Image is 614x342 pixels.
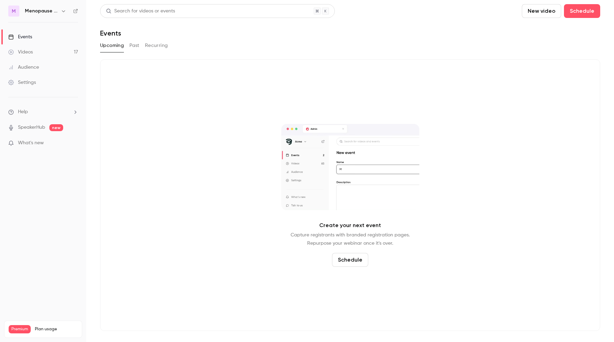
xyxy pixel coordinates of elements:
p: Capture registrants with branded registration pages. Repurpose your webinar once it's over. [291,231,410,247]
div: Events [8,33,32,40]
span: Premium [9,325,31,333]
button: Recurring [145,40,168,51]
div: Settings [8,79,36,86]
button: Upcoming [100,40,124,51]
button: Past [129,40,139,51]
button: Schedule [332,253,368,267]
a: SpeakerHub [18,124,45,131]
span: Plan usage [35,326,78,332]
li: help-dropdown-opener [8,108,78,116]
span: new [49,124,63,131]
button: New video [522,4,561,18]
div: Audience [8,64,39,71]
span: Help [18,108,28,116]
div: Search for videos or events [106,8,175,15]
h6: Menopause Mandate: The Podcast [25,8,58,14]
p: Create your next event [319,221,381,229]
h1: Events [100,29,121,37]
span: What's new [18,139,44,147]
span: M [12,8,16,15]
div: Videos [8,49,33,56]
button: Schedule [564,4,600,18]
